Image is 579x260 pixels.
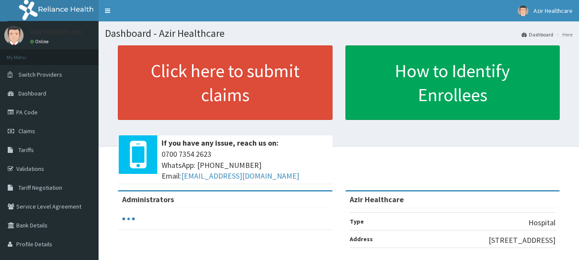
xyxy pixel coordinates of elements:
[489,235,555,246] p: [STREET_ADDRESS]
[18,127,35,135] span: Claims
[162,149,328,182] span: 0700 7354 2623 WhatsApp: [PHONE_NUMBER] Email:
[4,26,24,45] img: User Image
[118,45,333,120] a: Click here to submit claims
[350,218,364,225] b: Type
[30,39,51,45] a: Online
[350,194,404,204] strong: Azir Healthcare
[162,138,279,148] b: If you have any issue, reach us on:
[30,28,82,36] p: Azir Healthcare
[18,90,46,97] span: Dashboard
[345,45,560,120] a: How to Identify Enrollees
[122,194,174,204] b: Administrators
[518,6,528,16] img: User Image
[554,31,573,38] li: Here
[18,71,62,78] span: Switch Providers
[122,212,135,225] svg: audio-loading
[105,28,573,39] h1: Dashboard - Azir Healthcare
[181,171,299,181] a: [EMAIL_ADDRESS][DOMAIN_NAME]
[534,7,573,15] span: Azir Healthcare
[18,184,62,191] span: Tariff Negotiation
[350,235,373,243] b: Address
[522,31,553,38] a: Dashboard
[528,217,555,228] p: Hospital
[18,146,34,154] span: Tariffs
